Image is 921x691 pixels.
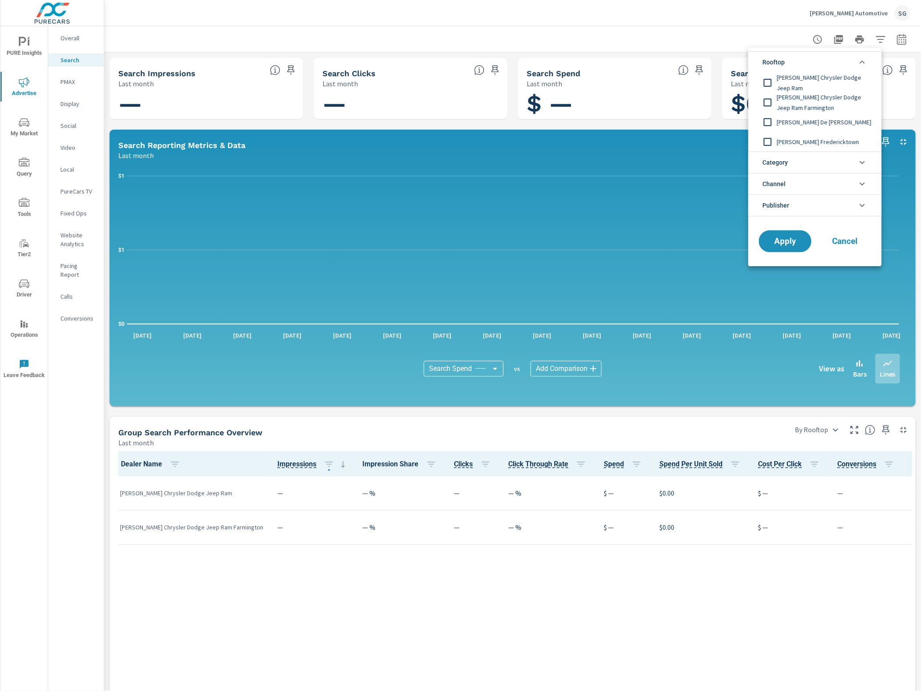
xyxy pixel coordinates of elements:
[818,230,871,252] button: Cancel
[759,230,811,252] button: Apply
[748,112,880,132] div: [PERSON_NAME] De [PERSON_NAME]
[748,132,880,152] div: [PERSON_NAME] Fredericktown
[777,117,873,127] span: [PERSON_NAME] De [PERSON_NAME]
[748,48,882,220] ul: filter options
[762,52,785,73] span: Rooftop
[762,173,786,194] span: Channel
[777,92,873,113] span: [PERSON_NAME] Chrysler Dodge Jeep Ram Farmington
[768,237,803,245] span: Apply
[748,73,880,92] div: [PERSON_NAME] Chrysler Dodge Jeep Ram
[777,72,873,93] span: [PERSON_NAME] Chrysler Dodge Jeep Ram
[762,152,788,173] span: Category
[748,92,880,112] div: [PERSON_NAME] Chrysler Dodge Jeep Ram Farmington
[827,237,862,245] span: Cancel
[762,195,789,216] span: Publisher
[777,137,873,147] span: [PERSON_NAME] Fredericktown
